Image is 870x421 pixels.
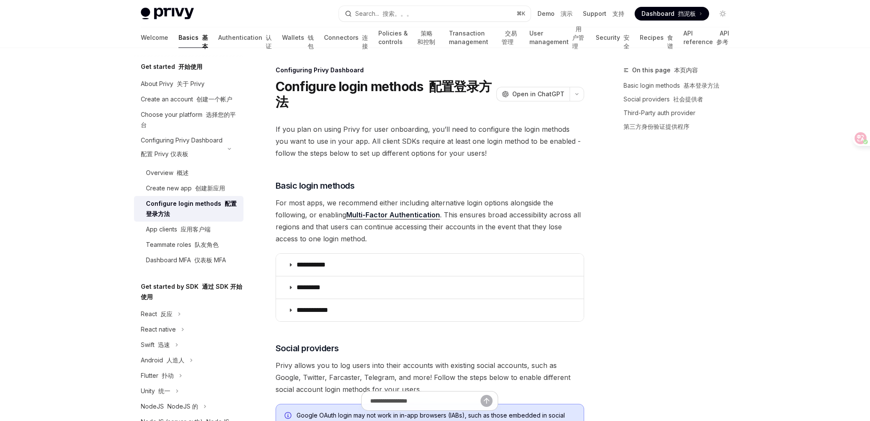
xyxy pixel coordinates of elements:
a: Overview 概述 [134,165,243,181]
font: 仪表板 MFA [194,256,226,264]
div: Configure login methods [146,199,238,219]
span: Open in ChatGPT [512,90,564,98]
div: Android [141,355,184,365]
a: Connectors 连接 [324,27,368,48]
font: 演示 [561,10,573,17]
font: 配置登录方法 [276,79,492,110]
a: Transaction management 交易管理 [449,27,520,48]
font: 应用客户端 [181,225,211,233]
font: 认证 [266,34,272,50]
font: 交易管理 [502,30,517,45]
font: 队友角色 [195,241,219,248]
a: Support 支持 [583,9,624,18]
font: 配置 Privy 仪表板 [141,150,188,157]
a: Configure login methods 配置登录方法 [134,196,243,222]
span: On this page [632,65,698,75]
div: Teammate roles [146,240,219,250]
font: 反应 [160,310,172,317]
font: 食谱 [667,34,673,50]
div: Dashboard MFA [146,255,226,265]
button: Send message [481,395,493,407]
font: 搜索。。。 [383,10,413,17]
font: 关于 Privy [177,80,205,87]
a: App clients 应用客户端 [134,222,243,237]
font: 第三方身份验证提供程序 [624,123,689,130]
div: Configuring Privy Dashboard [141,135,223,163]
a: API reference API 参考 [683,27,730,48]
div: Create an account [141,94,232,104]
font: API 参考 [716,30,729,45]
div: Overview [146,168,189,178]
font: 开始使用 [178,63,202,70]
a: Choose your platform 选择您的平台 [134,107,243,133]
a: About Privy 关于 Privy [134,76,243,92]
font: 创建新应用 [195,184,225,192]
span: Social providers [276,342,339,354]
button: Open in ChatGPT [496,87,570,101]
button: Toggle dark mode [716,7,730,21]
font: 基本 [202,34,208,50]
font: 扑动 [162,372,174,379]
div: React [141,309,172,319]
span: Dashboard [641,9,696,18]
a: Create new app 创建新应用 [134,181,243,196]
font: 概述 [177,169,189,176]
font: 用户管理 [572,25,584,50]
a: Security 安全 [596,27,629,48]
font: 通过 SDK 开始使用 [141,283,242,300]
h5: Get started by SDK [141,282,243,302]
a: Policies & controls 策略和控制 [378,27,439,48]
font: 基本登录方法 [683,82,719,89]
a: Recipes 食谱 [640,27,673,48]
h1: Configure login methods [276,79,493,110]
font: 本页内容 [674,66,698,74]
font: 挡泥板 [678,10,696,17]
div: App clients [146,224,211,234]
span: Privy allows you to log users into their accounts with existing social accounts, such as Google, ... [276,359,584,395]
a: User management 用户管理 [529,27,585,48]
font: 创建一个帐户 [196,95,232,103]
font: NodeJS 的 [167,403,198,410]
span: If you plan on using Privy for user onboarding, you’ll need to configure the login methods you wa... [276,123,584,159]
span: For most apps, we recommend either including alternative login options alongside the following, o... [276,197,584,245]
font: 统一 [158,387,170,394]
a: Teammate roles 队友角色 [134,237,243,252]
font: 社会提供者 [673,95,703,103]
div: Configuring Privy Dashboard [276,66,584,74]
a: Third-Party auth provider第三方身份验证提供程序 [624,106,736,137]
div: Flutter [141,371,174,381]
a: Demo 演示 [537,9,573,18]
a: Wallets 钱包 [282,27,314,48]
div: Search... [355,9,413,19]
font: 钱包 [308,34,314,50]
a: Authentication 认证 [218,27,272,48]
a: Multi-Factor Authentication [346,210,440,219]
h5: Get started [141,62,202,72]
font: 人造人 [166,356,184,364]
div: About Privy [141,79,205,89]
font: 连接 [362,34,368,50]
span: ⌘ K [517,10,526,17]
div: Choose your platform [141,110,238,130]
div: NodeJS [141,401,198,412]
font: 迅速 [158,341,170,348]
div: React native [141,324,176,335]
a: Basic login methods 基本登录方法 [624,79,736,92]
font: 安全 [624,34,629,50]
img: light logo [141,8,194,20]
a: Social providers 社会提供者 [624,92,736,106]
div: Swift [141,340,170,350]
a: Dashboard 挡泥板 [635,7,709,21]
span: Basic login methods [276,180,355,192]
a: Welcome [141,27,168,48]
button: Search... 搜索。。。⌘K [339,6,531,21]
div: Create new app [146,183,225,193]
font: 支持 [612,10,624,17]
font: 策略和控制 [417,30,435,45]
a: Basics 基本 [178,27,208,48]
a: Create an account 创建一个帐户 [134,92,243,107]
a: Dashboard MFA 仪表板 MFA [134,252,243,268]
div: Unity [141,386,170,396]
